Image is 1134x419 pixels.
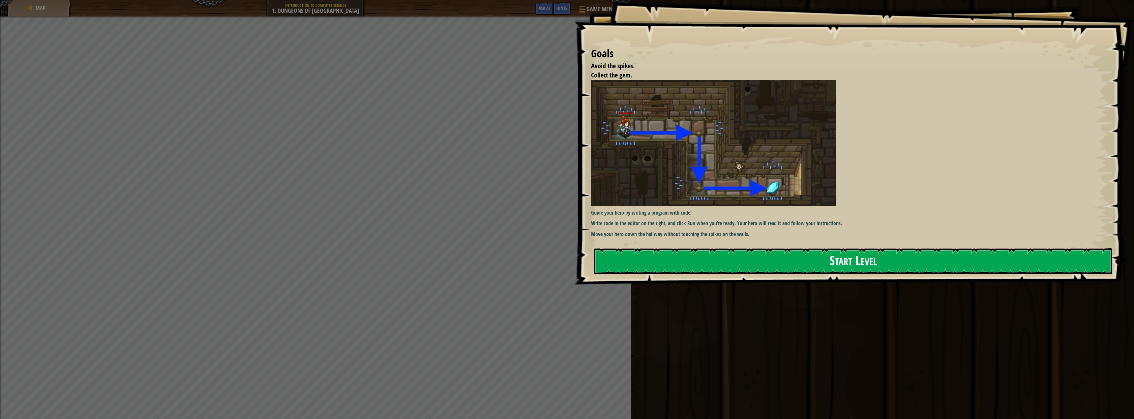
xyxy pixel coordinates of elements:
[591,71,632,79] span: Collect the gem.
[591,46,1111,61] div: Goals
[591,230,1116,238] p: Move your hero down the hallway without touching the spikes on the walls.
[36,5,45,12] span: Map
[591,61,635,70] span: Avoid the spikes.
[583,61,1110,71] li: Avoid the spikes.
[574,3,620,18] button: Game Menu
[594,248,1113,274] button: Start Level
[535,3,553,15] button: Ask AI
[556,5,567,11] span: Hints
[539,5,550,11] span: Ask AI
[591,80,836,206] img: Dungeons of kithgard
[591,209,1116,217] p: Guide your hero by writing a program with code!
[591,220,1116,227] p: Write code in the editor on the right, and click Run when you’re ready. Your hero will read it an...
[34,5,45,12] a: Map
[583,71,1110,80] li: Collect the gem.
